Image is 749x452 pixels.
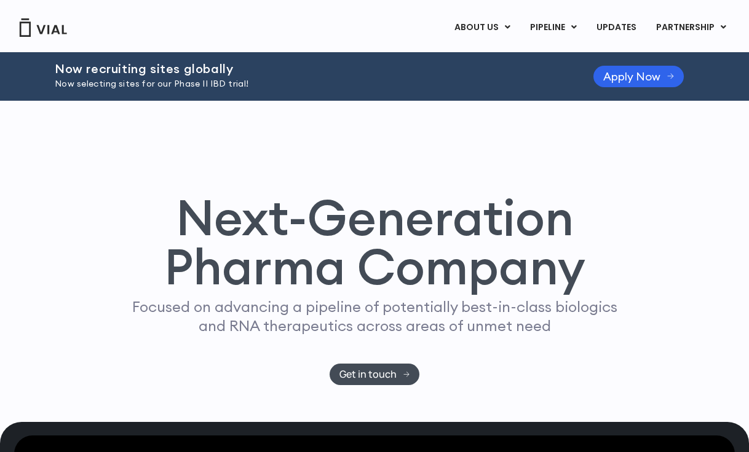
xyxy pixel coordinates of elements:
span: Get in touch [339,370,397,379]
h1: Next-Generation Pharma Company [108,193,641,291]
h2: Now recruiting sites globally [55,62,563,76]
p: Focused on advancing a pipeline of potentially best-in-class biologics and RNA therapeutics acros... [127,297,622,335]
a: PIPELINEMenu Toggle [520,17,586,38]
a: PARTNERSHIPMenu Toggle [646,17,736,38]
img: Vial Logo [18,18,68,37]
span: Apply Now [603,72,660,81]
a: ABOUT USMenu Toggle [445,17,520,38]
a: Apply Now [593,66,684,87]
p: Now selecting sites for our Phase II IBD trial! [55,77,563,91]
a: UPDATES [587,17,646,38]
a: Get in touch [330,364,420,385]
